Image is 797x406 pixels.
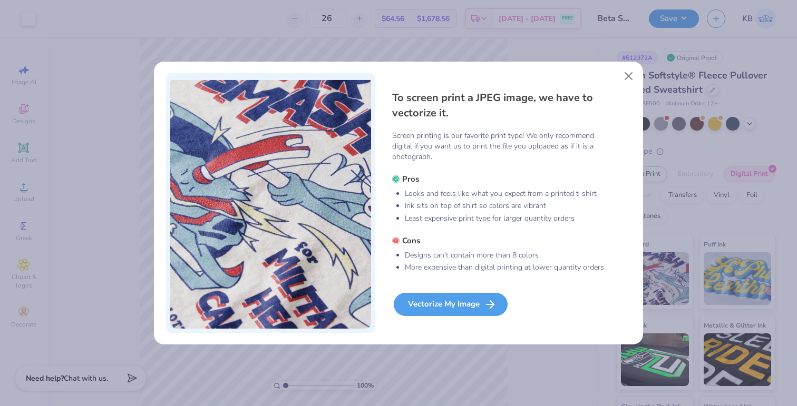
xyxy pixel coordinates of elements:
li: Least expensive print type for larger quantity orders [405,213,605,224]
li: Designs can’t contain more than 8 colors [405,250,605,261]
p: Screen printing is our favorite print type! We only recommend digital if you want us to print the... [392,131,605,162]
li: More expensive than digital printing at lower quantity orders [405,262,605,273]
h5: Pros [392,174,605,184]
button: Close [619,66,639,86]
li: Ink sits on top of shirt so colors are vibrant [405,201,605,211]
li: Looks and feels like what you expect from a printed t-shirt [405,189,605,199]
div: Vectorize My Image [394,293,508,316]
h4: To screen print a JPEG image, we have to vectorize it. [392,90,605,121]
h5: Cons [392,235,605,246]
